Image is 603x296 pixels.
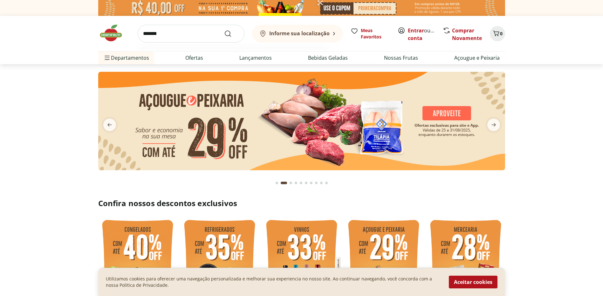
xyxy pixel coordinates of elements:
[351,27,390,40] a: Meus Favoritos
[293,175,298,191] button: Go to page 4 from fs-carousel
[98,72,505,170] img: açougue
[304,175,309,191] button: Go to page 6 from fs-carousel
[482,118,505,131] button: next
[274,175,279,191] button: Go to page 1 from fs-carousel
[138,25,244,43] input: search
[279,175,288,191] button: Current page from fs-carousel
[449,276,497,288] button: Aceitar cookies
[408,27,424,34] a: Entrar
[361,27,390,40] span: Meus Favoritos
[224,30,239,37] button: Submit Search
[269,30,330,37] b: Informe sua localização
[106,276,441,288] p: Utilizamos cookies para oferecer uma navegação personalizada e melhorar sua experiencia no nosso ...
[500,30,503,37] span: 0
[98,118,121,131] button: previous
[288,175,293,191] button: Go to page 3 from fs-carousel
[452,27,482,42] a: Comprar Novamente
[454,54,500,62] a: Açougue e Peixaria
[298,175,304,191] button: Go to page 5 from fs-carousel
[408,27,436,42] span: ou
[185,54,203,62] a: Ofertas
[308,54,348,62] a: Bebidas Geladas
[319,175,324,191] button: Go to page 9 from fs-carousel
[408,27,443,42] a: Criar conta
[384,54,418,62] a: Nossas Frutas
[103,50,149,65] span: Departamentos
[252,25,343,43] button: Informe sua localização
[98,198,505,208] h2: Confira nossos descontos exclusivos
[490,26,505,41] button: Carrinho
[309,175,314,191] button: Go to page 7 from fs-carousel
[324,175,329,191] button: Go to page 10 from fs-carousel
[103,50,111,65] button: Menu
[98,24,130,43] img: Hortifruti
[239,54,272,62] a: Lançamentos
[314,175,319,191] button: Go to page 8 from fs-carousel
